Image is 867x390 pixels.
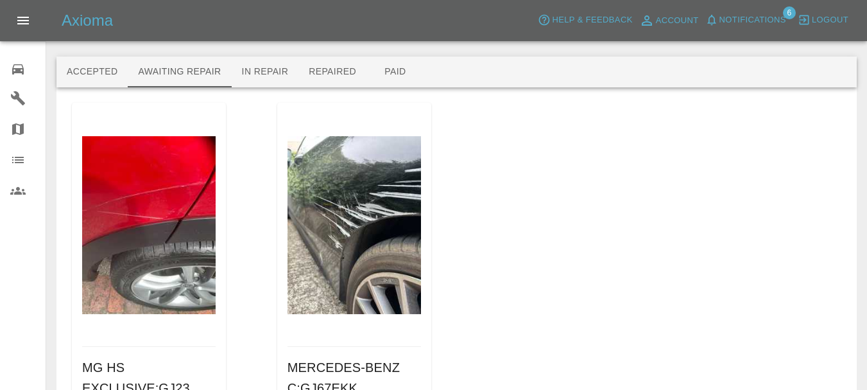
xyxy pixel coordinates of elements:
button: In Repair [232,57,299,87]
button: Awaiting Repair [128,57,231,87]
span: Notifications [719,13,786,28]
span: Account [656,13,699,28]
button: Notifications [702,10,789,30]
span: Help & Feedback [552,13,632,28]
a: Account [636,10,702,31]
span: Logout [812,13,848,28]
button: Accepted [56,57,128,87]
button: Repaired [298,57,366,87]
button: Help & Feedback [535,10,635,30]
button: Open drawer [8,5,39,36]
span: 6 [783,6,796,19]
button: Logout [794,10,852,30]
button: Paid [366,57,424,87]
h5: Axioma [62,10,113,31]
